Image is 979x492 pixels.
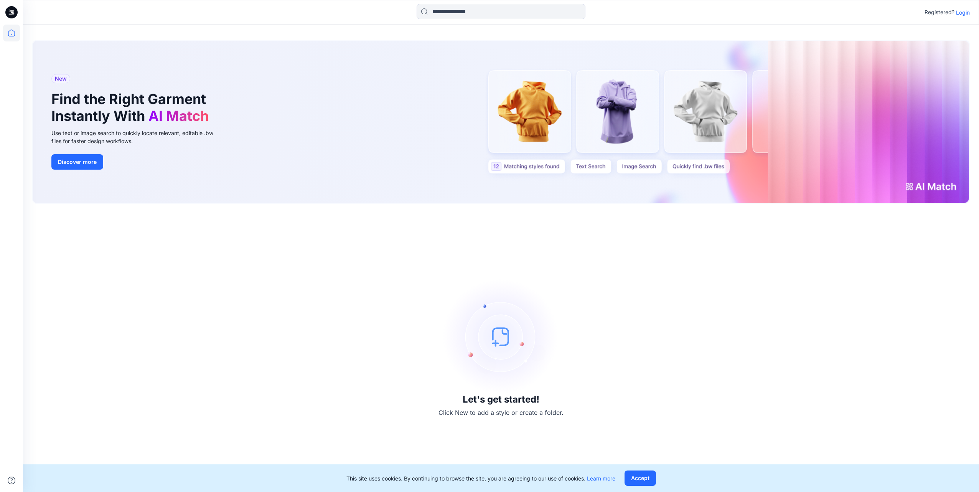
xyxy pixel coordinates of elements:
span: AI Match [148,107,209,124]
p: Registered? [925,8,954,17]
h3: Let's get started! [463,394,539,405]
p: Click New to add a style or create a folder. [438,408,564,417]
div: Use text or image search to quickly locate relevant, editable .bw files for faster design workflows. [51,129,224,145]
a: Learn more [587,475,615,482]
span: New [55,74,67,83]
p: This site uses cookies. By continuing to browse the site, you are agreeing to our use of cookies. [346,474,615,482]
button: Discover more [51,154,103,170]
button: Accept [625,471,656,486]
p: Login [956,8,970,17]
img: empty-state-image.svg [443,279,559,394]
h1: Find the Right Garment Instantly With [51,91,213,124]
